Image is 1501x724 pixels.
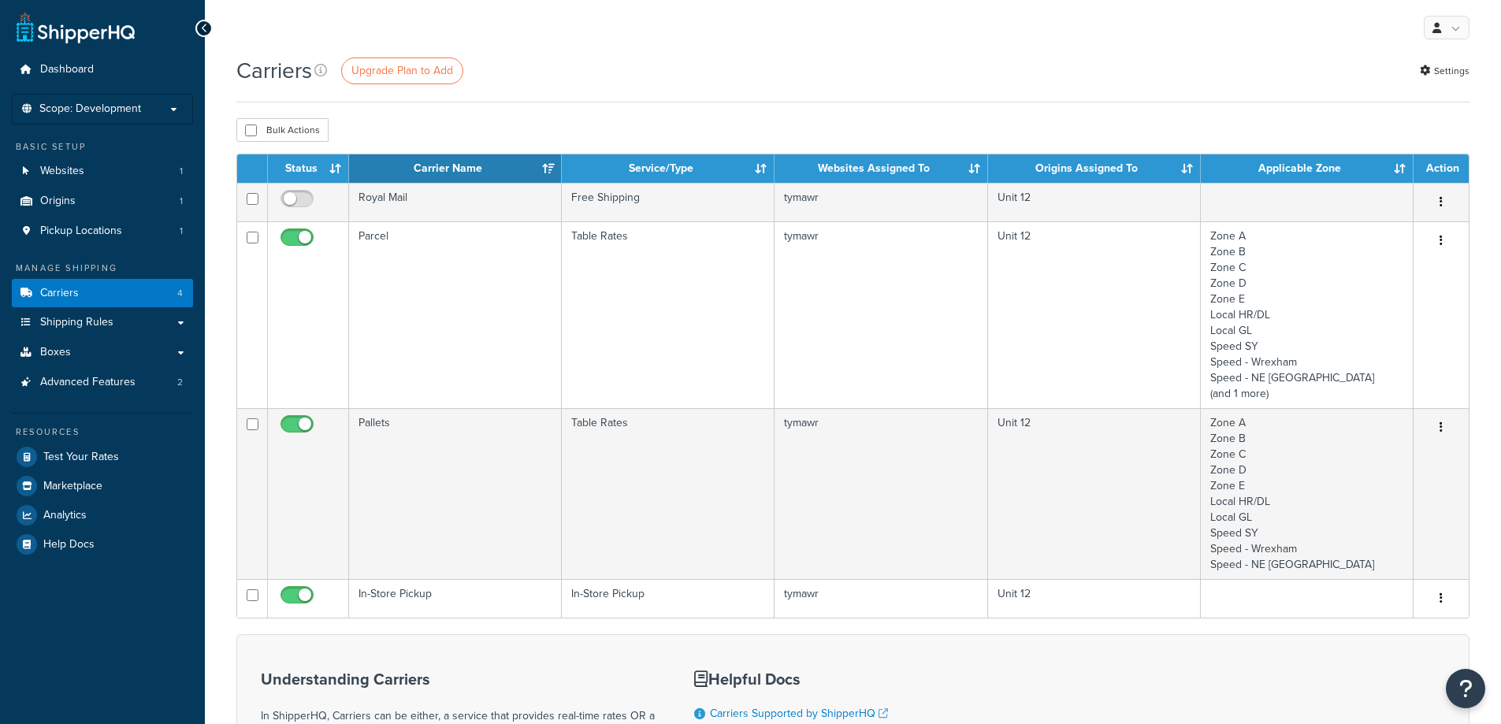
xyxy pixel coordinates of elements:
span: Help Docs [43,538,95,551]
th: Origins Assigned To: activate to sort column ascending [988,154,1201,183]
div: Basic Setup [12,140,193,154]
td: Table Rates [562,221,775,408]
td: Unit 12 [988,408,1201,579]
td: Royal Mail [349,183,562,221]
span: Origins [40,195,76,208]
li: Carriers [12,279,193,308]
a: Carriers Supported by ShipperHQ [710,705,888,722]
a: Analytics [12,501,193,529]
a: Boxes [12,338,193,367]
span: Advanced Features [40,376,136,389]
a: Shipping Rules [12,308,193,337]
th: Carrier Name: activate to sort column ascending [349,154,562,183]
span: Analytics [43,509,87,522]
span: 2 [177,376,183,389]
td: tymawr [775,183,987,221]
li: Origins [12,187,193,216]
span: 1 [180,165,183,178]
a: Carriers 4 [12,279,193,308]
th: Websites Assigned To: activate to sort column ascending [775,154,987,183]
span: Websites [40,165,84,178]
th: Action [1414,154,1469,183]
td: Zone A Zone B Zone C Zone D Zone E Local HR/DL Local GL Speed SY Speed - Wrexham Speed - NE [GEOG... [1201,408,1414,579]
span: Shipping Rules [40,316,113,329]
th: Status: activate to sort column ascending [268,154,349,183]
span: Dashboard [40,63,94,76]
td: Unit 12 [988,221,1201,408]
td: In-Store Pickup [349,579,562,618]
td: Unit 12 [988,183,1201,221]
span: Pickup Locations [40,225,122,238]
h3: Helpful Docs [694,670,900,688]
td: tymawr [775,408,987,579]
a: Websites 1 [12,157,193,186]
span: Upgrade Plan to Add [351,62,453,79]
h3: Understanding Carriers [261,670,655,688]
a: Upgrade Plan to Add [341,58,463,84]
td: In-Store Pickup [562,579,775,618]
button: Bulk Actions [236,118,329,142]
span: Scope: Development [39,102,141,116]
span: Boxes [40,346,71,359]
td: Free Shipping [562,183,775,221]
a: ShipperHQ Home [17,12,135,43]
span: Marketplace [43,480,102,493]
td: tymawr [775,579,987,618]
span: 4 [177,287,183,300]
h1: Carriers [236,55,312,86]
th: Applicable Zone: activate to sort column ascending [1201,154,1414,183]
a: Help Docs [12,530,193,559]
a: Marketplace [12,472,193,500]
td: Parcel [349,221,562,408]
li: Websites [12,157,193,186]
a: Test Your Rates [12,443,193,471]
span: 1 [180,225,183,238]
th: Service/Type: activate to sort column ascending [562,154,775,183]
a: Origins 1 [12,187,193,216]
li: Pickup Locations [12,217,193,246]
td: Table Rates [562,408,775,579]
td: Pallets [349,408,562,579]
span: Test Your Rates [43,451,119,464]
span: 1 [180,195,183,208]
td: Unit 12 [988,579,1201,618]
a: Dashboard [12,55,193,84]
div: Resources [12,425,193,439]
a: Settings [1420,60,1469,82]
a: Advanced Features 2 [12,368,193,397]
span: Carriers [40,287,79,300]
button: Open Resource Center [1446,669,1485,708]
div: Manage Shipping [12,262,193,275]
td: tymawr [775,221,987,408]
a: Pickup Locations 1 [12,217,193,246]
td: Zone A Zone B Zone C Zone D Zone E Local HR/DL Local GL Speed SY Speed - Wrexham Speed - NE [GEOG... [1201,221,1414,408]
li: Advanced Features [12,368,193,397]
